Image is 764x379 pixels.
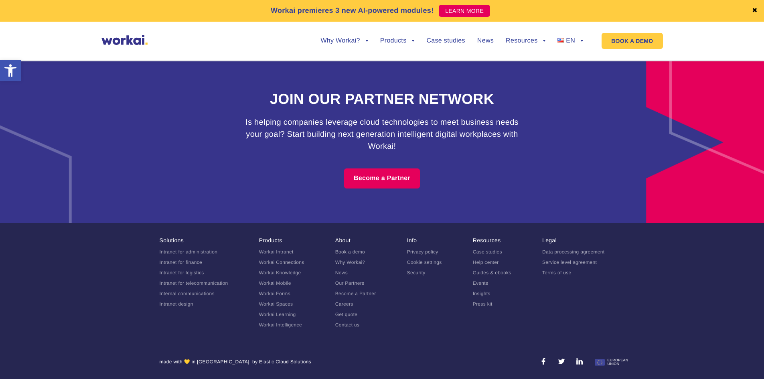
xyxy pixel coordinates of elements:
h3: Is helping companies leverage cloud technologies to meet business needs your goal? Start building... [242,116,523,152]
a: Become a Partner [335,291,376,296]
a: Book a demo [335,249,365,255]
a: Workai Connections [259,259,304,265]
a: Resources [506,38,545,44]
a: Intranet for administration [160,249,218,255]
a: Intranet for logistics [160,270,204,276]
a: Become a Partner [344,168,420,188]
a: Legal [542,237,557,243]
div: made with 💛 in [GEOGRAPHIC_DATA], by Elastic Cloud Solutions [160,358,312,369]
h2: Join our partner network [160,89,605,109]
a: Privacy policy [407,249,438,255]
a: Workai Intranet [259,249,294,255]
a: Workai Spaces [259,301,293,307]
a: Workai Knowledge [259,270,301,276]
a: Guides & ebooks [473,270,511,276]
a: Security [407,270,426,276]
a: Workai Forms [259,291,290,296]
a: Intranet for finance [160,259,202,265]
a: LEARN MORE [439,5,490,17]
a: Contact us [335,322,360,328]
a: ✖ [752,8,758,14]
a: Internal communications [160,291,215,296]
a: Products [380,38,415,44]
a: Case studies [426,38,465,44]
a: Terms of use [542,270,571,276]
a: Info [407,237,417,243]
a: Resources [473,237,501,243]
a: Intranet design [160,301,193,307]
p: Workai premieres 3 new AI-powered modules! [271,5,434,16]
a: Data processing agreement [542,249,604,255]
a: BOOK A DEMO [602,33,663,49]
span: EN [566,37,575,44]
a: Service level agreement [542,259,597,265]
a: News [335,270,348,276]
a: Case studies [473,249,502,255]
a: Workai Intelligence [259,322,302,328]
a: Intranet for telecommunication [160,280,228,286]
a: Workai Learning [259,312,296,317]
a: Why Workai? [320,38,368,44]
a: Insights [473,291,490,296]
a: Get quote [335,312,358,317]
a: Events [473,280,488,286]
a: Press kit [473,301,492,307]
a: Cookie settings [407,259,442,265]
a: Products [259,237,282,243]
a: News [477,38,494,44]
iframe: Popup CTA [4,310,221,375]
a: Why Workai? [335,259,365,265]
a: Our Partners [335,280,365,286]
a: Help center [473,259,499,265]
a: Solutions [160,237,184,243]
a: Workai Mobile [259,280,291,286]
a: Careers [335,301,353,307]
a: About [335,237,351,243]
